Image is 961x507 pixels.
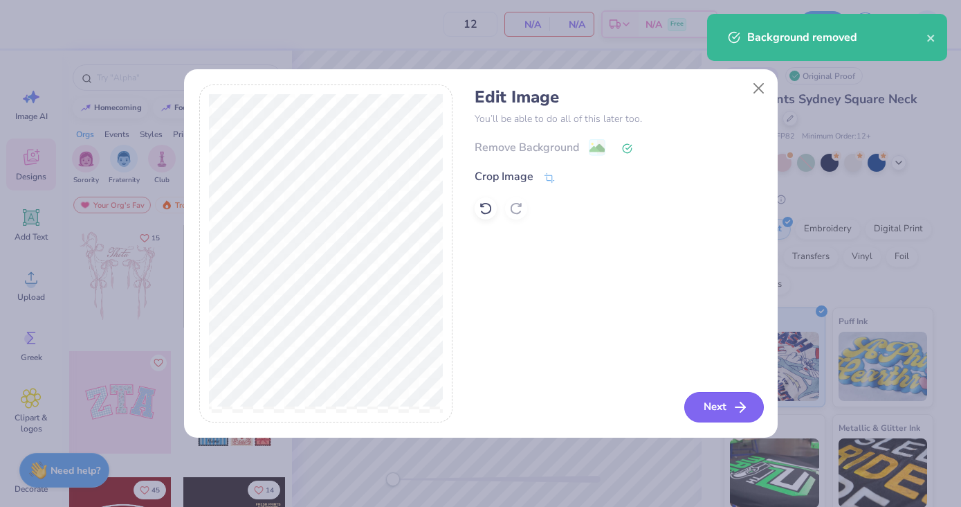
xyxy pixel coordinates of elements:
[475,112,762,126] p: You’ll be able to do all of this later too.
[475,168,533,185] div: Crop Image
[926,29,936,46] button: close
[745,75,771,101] button: Close
[684,392,764,423] button: Next
[747,29,926,46] div: Background removed
[475,87,762,107] h4: Edit Image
